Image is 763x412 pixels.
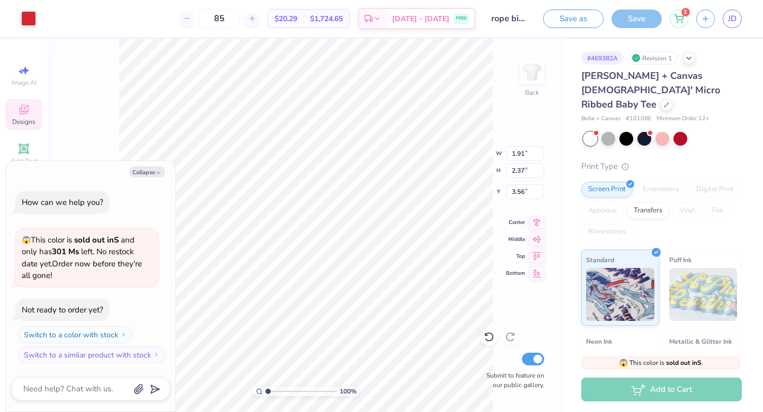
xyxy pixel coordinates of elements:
img: Switch to a similar product with stock [153,352,159,358]
div: How can we help you? [22,197,103,208]
span: $1,724.65 [310,13,343,24]
div: Revision 1 [629,51,678,65]
img: Puff Ink [669,268,738,321]
div: Screen Print [581,182,633,198]
span: 100 % [340,387,357,396]
button: Switch to a color with stock [18,326,132,343]
img: Standard [586,268,654,321]
span: $20.29 [274,13,297,24]
img: Back [521,61,543,83]
span: Bella + Canvas [581,114,620,123]
a: JD [723,10,742,28]
span: [DATE] - [DATE] [392,13,449,24]
div: Vinyl [672,203,702,219]
strong: sold out in S [666,359,702,367]
span: Designs [12,118,36,126]
div: Applique [581,203,624,219]
div: Digital Print [689,182,741,198]
span: # 1010BE [626,114,651,123]
button: Collapse [129,166,165,177]
div: Foil [705,203,730,219]
span: Add Text [11,157,37,165]
span: This color is and only has left . No restock date yet. Order now before they're all gone! [22,235,142,281]
div: Transfers [627,203,669,219]
span: Bottom [506,270,525,277]
span: Minimum Order: 12 + [656,114,709,123]
button: Save as [543,10,604,28]
img: Switch to a color with stock [120,332,127,338]
span: 😱 [619,358,628,368]
input: Untitled Design [483,8,535,29]
span: Puff Ink [669,254,691,265]
div: # 469382A [581,51,624,65]
strong: 301 Ms [52,246,79,257]
span: [PERSON_NAME] + Canvas [DEMOGRAPHIC_DATA]' Micro Ribbed Baby Tee [581,69,720,111]
input: – – [199,9,240,28]
span: 1 [681,8,690,16]
span: FREE [456,15,467,22]
span: JD [728,13,737,25]
div: Back [525,88,539,97]
div: Print Type [581,160,742,173]
span: 😱 [22,235,31,245]
span: Standard [586,254,614,265]
span: Image AI [12,78,37,87]
div: Rhinestones [581,224,633,240]
span: Center [506,219,525,226]
span: Metallic & Glitter Ink [669,336,732,347]
span: This color is . [619,358,703,368]
span: Middle [506,236,525,243]
label: Submit to feature on our public gallery. [481,371,544,390]
div: Not ready to order yet? [22,304,103,315]
strong: sold out in S [74,235,119,245]
div: Embroidery [636,182,686,198]
span: Top [506,253,525,260]
button: Switch to a similar product with stock [18,346,165,363]
span: Neon Ink [586,336,612,347]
